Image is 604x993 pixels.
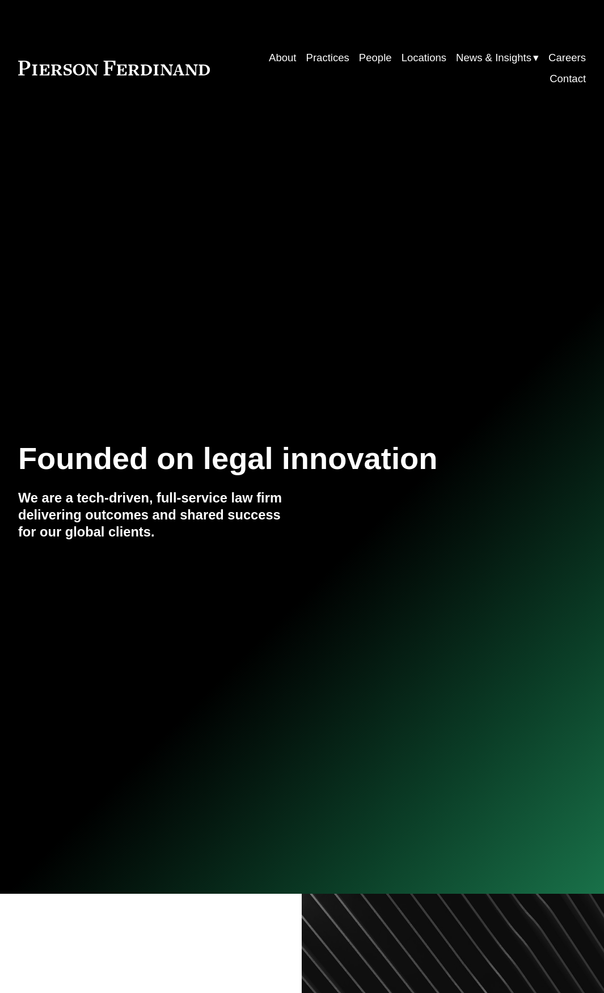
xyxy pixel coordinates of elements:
[269,47,296,68] a: About
[402,47,446,68] a: Locations
[550,68,586,89] a: Contact
[18,489,302,540] h4: We are a tech-driven, full-service law firm delivering outcomes and shared success for our global...
[359,47,392,68] a: People
[548,47,586,68] a: Careers
[306,47,349,68] a: Practices
[18,441,491,476] h1: Founded on legal innovation
[456,48,531,67] span: News & Insights
[456,47,539,68] a: folder dropdown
